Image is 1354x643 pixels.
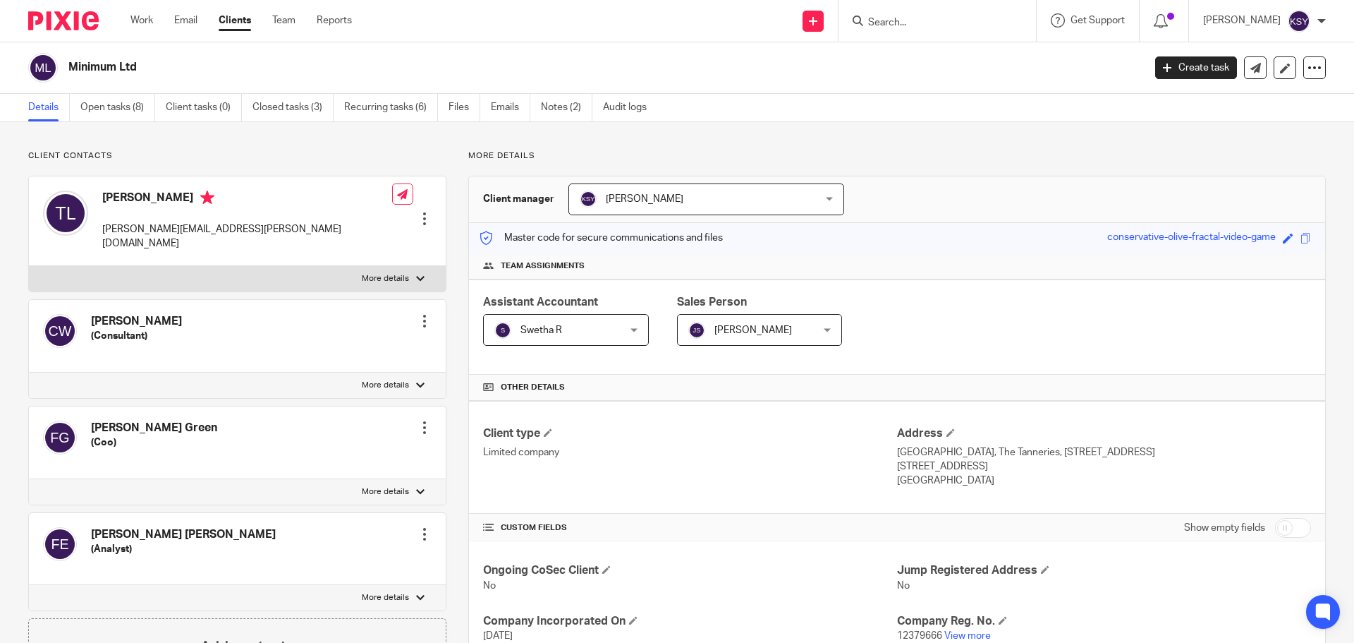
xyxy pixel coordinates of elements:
h4: [PERSON_NAME] Green [91,421,217,435]
p: [PERSON_NAME] [1203,13,1281,28]
a: Emails [491,94,530,121]
span: [DATE] [483,631,513,641]
p: [STREET_ADDRESS] [897,459,1311,474]
h4: Company Reg. No. [897,614,1311,629]
img: svg%3E [43,314,77,348]
img: svg%3E [43,421,77,455]
h4: CUSTOM FIELDS [483,522,897,534]
span: [PERSON_NAME] [714,325,792,335]
a: Client tasks (0) [166,94,242,121]
img: svg%3E [28,53,58,83]
a: Reports [317,13,352,28]
a: Team [272,13,295,28]
a: Audit logs [603,94,657,121]
a: Notes (2) [541,94,592,121]
h4: Company Incorporated On [483,614,897,629]
a: Details [28,94,70,121]
span: Other details [501,382,565,393]
span: Get Support [1071,16,1125,25]
img: Pixie [28,11,99,30]
h5: (Analyst) [91,542,276,556]
img: svg%3E [494,322,511,339]
p: More details [362,273,409,284]
h3: Client manager [483,192,554,206]
img: svg%3E [580,191,597,208]
a: Closed tasks (3) [252,94,334,121]
a: Files [449,94,480,121]
p: [GEOGRAPHIC_DATA], The Tanneries, [STREET_ADDRESS] [897,445,1311,459]
a: View more [944,631,991,641]
img: svg%3E [43,191,88,236]
p: More details [468,150,1326,162]
input: Search [867,17,994,30]
span: No [483,581,496,591]
a: Clients [219,13,251,28]
h4: Ongoing CoSec Client [483,563,897,578]
h5: (Coo) [91,435,217,450]
a: Email [174,13,197,28]
p: Limited company [483,445,897,459]
span: Sales Person [677,296,747,308]
p: More details [362,380,409,391]
span: No [897,581,910,591]
h4: [PERSON_NAME] [102,191,392,208]
h4: [PERSON_NAME] [PERSON_NAME] [91,527,276,542]
span: [PERSON_NAME] [606,194,683,204]
h4: [PERSON_NAME] [91,314,182,329]
a: Open tasks (8) [80,94,155,121]
p: Master code for secure communications and files [480,231,723,245]
p: More details [362,592,409,603]
span: Team assignments [501,260,585,272]
h4: Jump Registered Address [897,563,1311,578]
span: 12379666 [897,631,942,641]
span: Swetha R [520,325,562,335]
p: [PERSON_NAME][EMAIL_ADDRESS][PERSON_NAME][DOMAIN_NAME] [102,222,392,251]
i: Primary [200,191,214,205]
h2: Minimum Ltd [68,60,921,75]
p: [GEOGRAPHIC_DATA] [897,474,1311,488]
div: conservative-olive-fractal-video-game [1107,230,1276,246]
img: svg%3E [688,322,705,339]
a: Recurring tasks (6) [344,94,438,121]
img: svg%3E [43,527,77,561]
h4: Address [897,426,1311,441]
label: Show empty fields [1184,521,1265,535]
a: Create task [1155,56,1237,79]
p: More details [362,486,409,498]
p: Client contacts [28,150,446,162]
span: Assistant Accountant [483,296,598,308]
a: Work [130,13,153,28]
h5: (Consultant) [91,329,182,343]
img: svg%3E [1288,10,1310,32]
h4: Client type [483,426,897,441]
